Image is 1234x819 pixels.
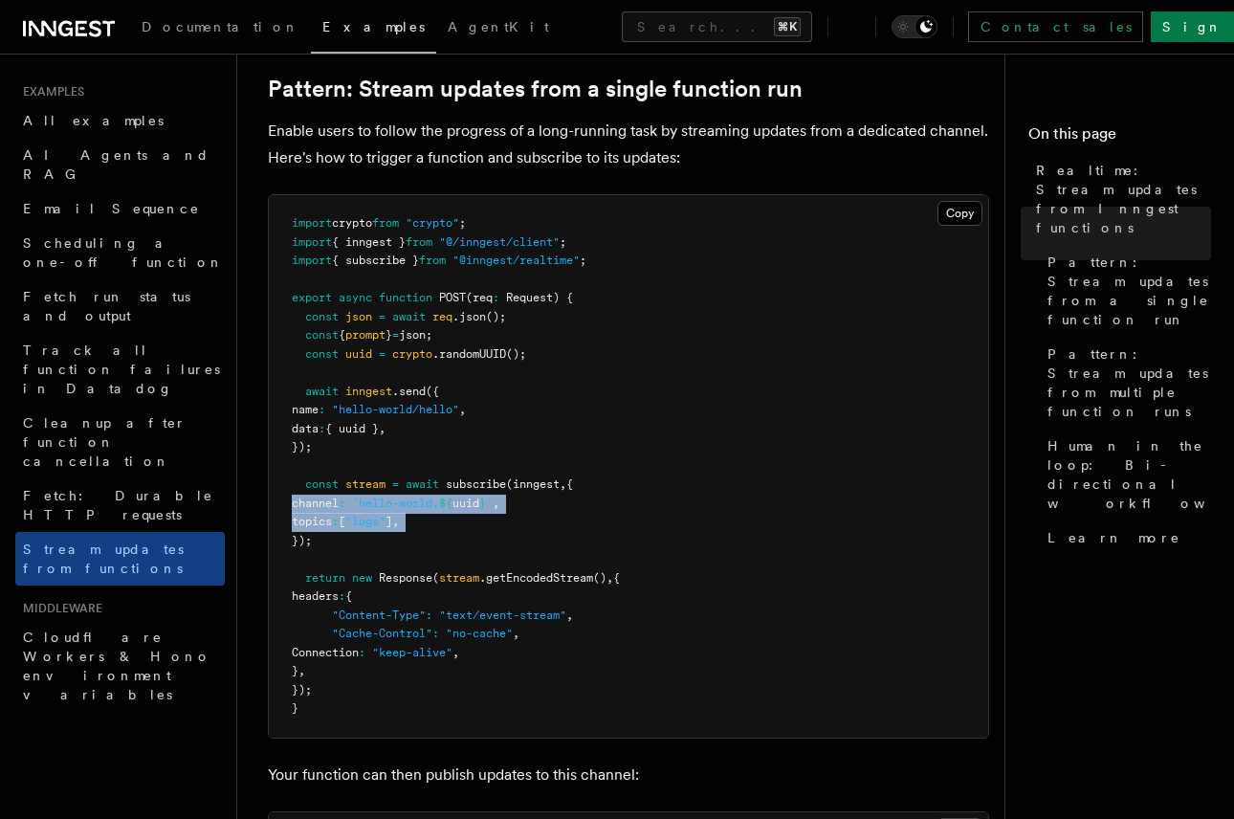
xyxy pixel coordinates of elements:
[292,235,332,249] span: import
[332,254,419,267] span: { subscribe }
[566,477,573,491] span: {
[372,646,452,659] span: "keep-alive"
[292,216,332,230] span: import
[1028,153,1211,245] a: Realtime: Stream updates from Inngest functions
[459,403,466,416] span: ,
[130,6,311,52] a: Documentation
[15,620,225,712] a: Cloudflare Workers & Hono environment variables
[332,235,406,249] span: { inngest }
[332,515,339,528] span: :
[486,497,493,510] span: `
[23,630,211,702] span: Cloudflare Workers & Hono environment variables
[292,664,298,677] span: }
[379,291,432,304] span: function
[593,571,606,585] span: ()
[379,310,386,323] span: =
[298,664,305,677] span: ,
[345,347,372,361] span: uuid
[292,291,332,304] span: export
[553,291,573,304] span: ) {
[15,601,102,616] span: Middleware
[322,19,425,34] span: Examples
[23,542,184,576] span: Stream updates from functions
[439,497,452,510] span: ${
[379,571,432,585] span: Response
[23,289,190,323] span: Fetch run status and output
[332,216,372,230] span: crypto
[419,254,446,267] span: from
[345,589,352,603] span: {
[23,201,200,216] span: Email Sequence
[1040,245,1211,337] a: Pattern: Stream updates from a single function run
[23,488,213,522] span: Fetch: Durable HTTP requests
[622,11,812,42] button: Search...⌘K
[311,6,436,54] a: Examples
[292,254,332,267] span: import
[23,147,209,182] span: AI Agents and RAG
[292,497,339,510] span: channel
[372,216,399,230] span: from
[426,385,439,398] span: ({
[1040,429,1211,520] a: Human in the loop: Bi-directional workflows
[339,515,345,528] span: [
[339,497,345,510] span: :
[292,515,332,528] span: topics
[268,762,989,788] p: Your function can then publish updates to this channel:
[432,571,439,585] span: (
[392,515,399,528] span: ,
[406,216,459,230] span: "crypto"
[15,406,225,478] a: Cleanup after function cancellation
[292,422,319,435] span: data
[392,385,426,398] span: .send
[268,76,803,102] a: Pattern: Stream updates from a single function run
[452,497,479,510] span: uuid
[332,403,459,416] span: "hello-world/hello"
[399,328,432,342] span: json;
[439,609,566,622] span: "text/event-stream"
[560,235,566,249] span: ;
[968,11,1143,42] a: Contact sales
[436,6,561,52] a: AgentKit
[506,291,553,304] span: Request
[486,310,506,323] span: ();
[352,571,372,585] span: new
[15,333,225,406] a: Track all function failures in Datadog
[1047,253,1211,329] span: Pattern: Stream updates from a single function run
[493,497,499,510] span: ,
[406,477,439,491] span: await
[268,118,989,171] p: Enable users to follow the progress of a long-running task by streaming updates from a dedicated ...
[292,646,359,659] span: Connection
[1040,520,1211,555] a: Learn more
[325,422,379,435] span: { uuid }
[452,646,459,659] span: ,
[439,291,466,304] span: POST
[513,627,519,640] span: ,
[1047,344,1211,421] span: Pattern: Stream updates from multiple function runs
[332,627,432,640] span: "Cache-Control"
[506,477,560,491] span: (inngest
[305,328,339,342] span: const
[15,226,225,279] a: Scheduling a one-off function
[392,347,432,361] span: crypto
[379,347,386,361] span: =
[15,84,84,100] span: Examples
[392,328,399,342] span: =
[386,515,392,528] span: ]
[1028,122,1211,153] h4: On this page
[305,310,339,323] span: const
[937,201,982,226] button: Copy
[345,328,386,342] span: prompt
[305,477,339,491] span: const
[386,328,392,342] span: }
[452,310,486,323] span: .json
[406,235,432,249] span: from
[345,310,372,323] span: json
[23,415,187,469] span: Cleanup after function cancellation
[292,440,312,454] span: });
[432,347,506,361] span: .randomUUID
[339,328,345,342] span: {
[15,138,225,191] a: AI Agents and RAG
[292,701,298,715] span: }
[292,589,339,603] span: headers
[448,19,549,34] span: AgentKit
